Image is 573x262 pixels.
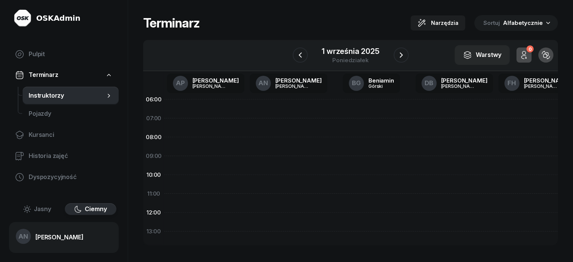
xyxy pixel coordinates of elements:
div: [PERSON_NAME] [35,234,84,240]
button: Narzędzia [411,15,465,31]
div: Beniamin [368,78,394,83]
div: 06:00 [143,90,164,109]
button: 0 [516,47,532,63]
span: Dyspozycyjność [29,172,113,182]
span: AN [18,233,28,240]
a: Historia zajęć [9,147,119,165]
div: 08:00 [143,128,164,147]
div: [PERSON_NAME] [524,78,570,83]
div: [PERSON_NAME] [275,84,312,89]
span: Kursanci [29,130,113,140]
div: [PERSON_NAME] [524,84,560,89]
button: Jasny [11,203,63,215]
a: AP[PERSON_NAME][PERSON_NAME] [167,74,245,93]
div: 07:00 [143,109,164,128]
h1: Terminarz [143,16,200,30]
a: Pulpit [9,45,119,63]
div: [PERSON_NAME] [441,84,477,89]
span: AP [176,80,185,86]
div: 0 [526,46,533,53]
div: Warstwy [463,50,501,60]
span: Historia zajęć [29,151,113,161]
div: [PERSON_NAME] [275,78,322,83]
a: Instruktorzy [23,87,119,105]
div: 10:00 [143,165,164,184]
div: [PERSON_NAME] [193,84,229,89]
a: DB[PERSON_NAME][PERSON_NAME] [416,74,494,93]
button: Warstwy [455,45,510,65]
span: Pulpit [29,49,113,59]
span: BG [352,80,361,86]
a: BGBeniaminGórski [343,74,400,93]
div: [PERSON_NAME] [441,78,487,83]
img: logo-light@2x.png [14,9,32,27]
span: DB [425,80,433,86]
span: Narzędzia [431,18,458,28]
a: Kursanci [9,126,119,144]
span: Terminarz [29,70,58,80]
button: Sortuj Alfabetycznie [474,15,558,31]
div: Górski [368,84,394,89]
a: Dyspozycyjność [9,168,119,186]
span: Sortuj [483,18,501,28]
a: AN[PERSON_NAME][PERSON_NAME] [250,74,328,93]
span: AN [258,80,268,86]
div: OSKAdmin [36,13,80,23]
span: Jasny [34,204,51,214]
div: poniedziałek [322,57,379,63]
div: 09:00 [143,147,164,165]
div: 14:00 [143,241,164,260]
div: 1 września 2025 [322,47,379,55]
a: Pojazdy [23,105,119,123]
div: [PERSON_NAME] [193,78,239,83]
div: 11:00 [143,184,164,203]
span: Instruktorzy [29,91,105,101]
div: 13:00 [143,222,164,241]
span: Pojazdy [29,109,113,119]
span: Ciemny [85,204,107,214]
span: FH [507,80,516,86]
a: Terminarz [9,66,119,84]
span: Alfabetycznie [503,19,543,26]
div: 12:00 [143,203,164,222]
button: Ciemny [65,203,117,215]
